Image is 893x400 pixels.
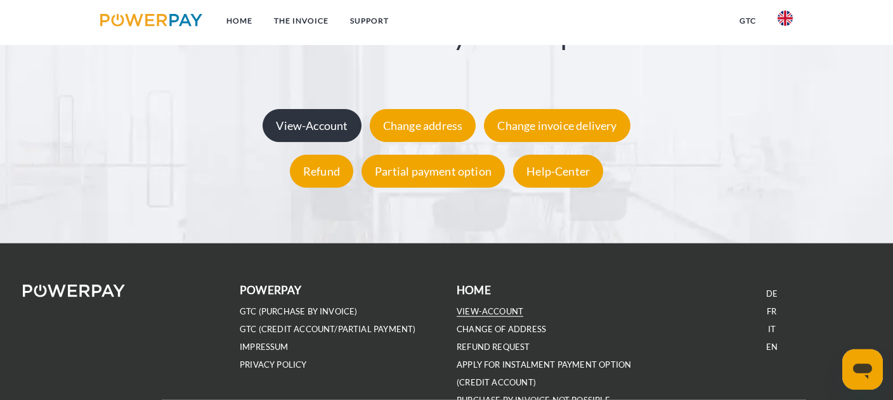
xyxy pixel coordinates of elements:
a: THE INVOICE [263,10,339,32]
a: GTC (Purchase by invoice) [240,306,358,317]
a: View-Account [259,119,364,132]
a: CHANGE OF ADDRESS [457,324,546,335]
a: Partial payment option [358,164,508,178]
img: logo-powerpay-white.svg [23,285,125,297]
a: DE [766,288,778,299]
b: POWERPAY [240,283,301,297]
img: en [778,11,793,26]
div: View-Account [263,109,361,142]
a: EN [766,342,778,352]
a: Change invoice delivery [481,119,633,132]
a: GTC [729,10,767,32]
a: Home [216,10,263,32]
a: Support [339,10,400,32]
div: Change invoice delivery [484,109,630,142]
div: Help-Center [513,155,603,188]
div: Partial payment option [362,155,505,188]
a: Help-Center [510,164,606,178]
iframe: Button to launch messaging window [842,349,883,390]
div: Refund [290,155,353,188]
a: REFUND REQUEST [457,342,530,352]
a: VIEW-ACCOUNT [457,306,523,317]
img: logo-powerpay.svg [100,14,202,27]
a: GTC (Credit account/partial payment) [240,324,415,335]
a: APPLY FOR INSTALMENT PAYMENT OPTION (Credit account) [457,359,631,388]
a: IMPRESSUM [240,342,289,352]
b: Home [457,283,491,297]
a: IT [768,324,776,335]
a: FR [767,306,776,317]
a: Refund [287,164,356,178]
a: Change address [367,119,479,132]
a: PRIVACY POLICY [240,359,307,370]
div: Change address [370,109,476,142]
